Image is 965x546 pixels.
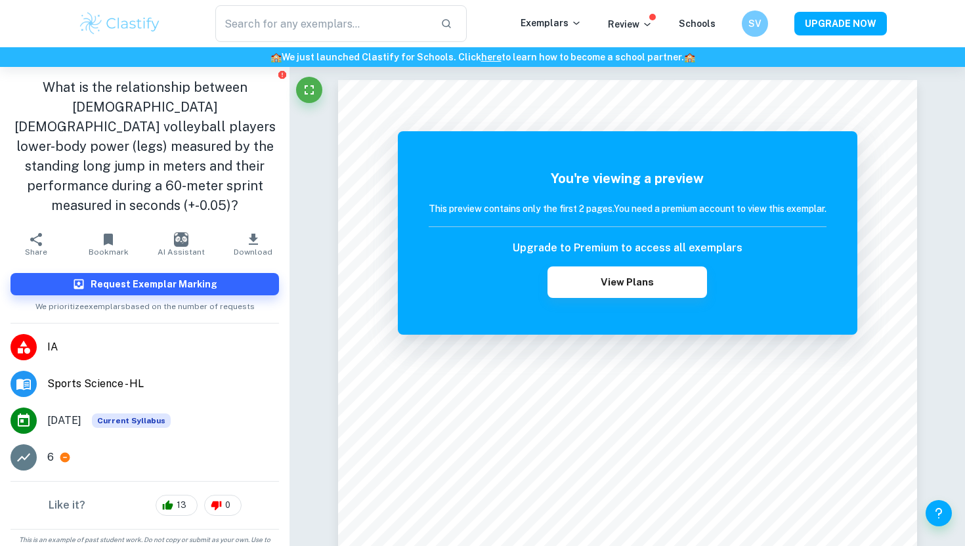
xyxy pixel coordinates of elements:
img: AI Assistant [174,232,188,247]
span: Bookmark [89,247,129,257]
button: UPGRADE NOW [794,12,887,35]
h5: You're viewing a preview [429,169,826,188]
span: Download [234,247,272,257]
span: [DATE] [47,413,81,429]
span: 🏫 [684,52,695,62]
h6: We just launched Clastify for Schools. Click to learn how to become a school partner. [3,50,962,64]
span: 13 [169,499,194,512]
h1: What is the relationship between [DEMOGRAPHIC_DATA] [DEMOGRAPHIC_DATA] volleyball players lower-b... [11,77,279,215]
span: Share [25,247,47,257]
button: Help and Feedback [926,500,952,526]
input: Search for any exemplars... [215,5,430,42]
h6: Request Exemplar Marking [91,277,217,291]
p: Exemplars [521,16,582,30]
span: 🏫 [270,52,282,62]
h6: Upgrade to Premium to access all exemplars [513,240,742,256]
span: Current Syllabus [92,413,171,428]
button: Bookmark [72,226,144,262]
button: View Plans [547,266,706,298]
h6: Like it? [49,497,85,513]
button: Fullscreen [296,77,322,103]
span: AI Assistant [158,247,205,257]
img: Clastify logo [78,10,161,37]
h6: This preview contains only the first 2 pages. You need a premium account to view this exemplar. [429,201,826,216]
button: Request Exemplar Marking [11,273,279,295]
span: 0 [218,499,238,512]
p: Review [608,17,653,31]
span: Sports Science - HL [47,376,279,392]
a: Schools [679,18,716,29]
span: We prioritize exemplars based on the number of requests [35,295,255,312]
button: SV [742,10,768,37]
button: Report issue [277,70,287,79]
div: This exemplar is based on the current syllabus. Feel free to refer to it for inspiration/ideas wh... [92,413,171,428]
a: here [481,52,502,62]
button: AI Assistant [145,226,217,262]
h6: SV [748,16,763,31]
p: 6 [47,450,54,465]
button: Download [217,226,289,262]
span: IA [47,339,279,355]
